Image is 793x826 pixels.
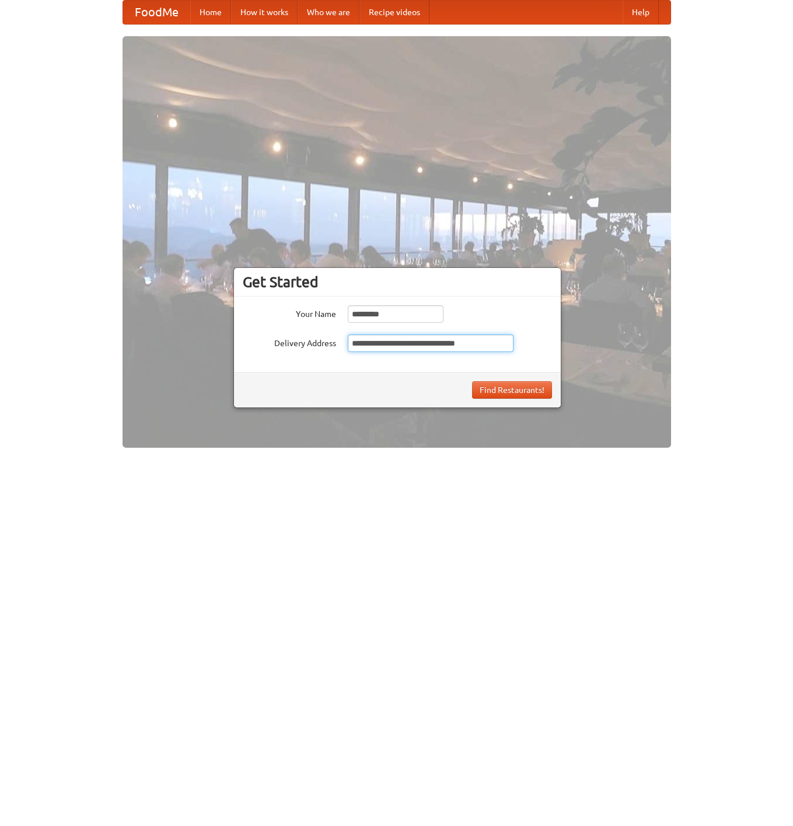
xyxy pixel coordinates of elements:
button: Find Restaurants! [472,381,552,399]
a: Home [190,1,231,24]
a: Recipe videos [359,1,429,24]
a: FoodMe [123,1,190,24]
label: Your Name [243,305,336,320]
a: How it works [231,1,298,24]
label: Delivery Address [243,334,336,349]
h3: Get Started [243,273,552,291]
a: Help [623,1,659,24]
a: Who we are [298,1,359,24]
